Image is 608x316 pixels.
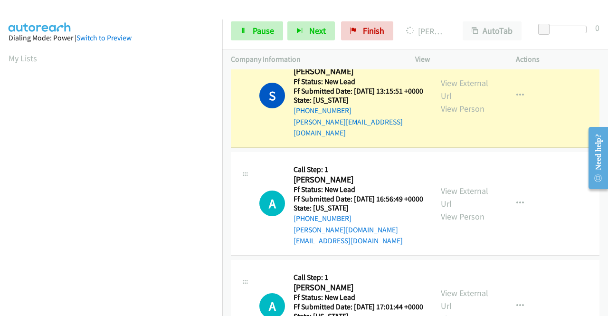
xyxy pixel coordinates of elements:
button: AutoTab [463,21,522,40]
a: View External Url [441,185,488,209]
a: [PERSON_NAME][DOMAIN_NAME][EMAIL_ADDRESS][DOMAIN_NAME] [294,225,403,246]
a: View Person [441,103,484,114]
p: [PERSON_NAME] [406,25,446,38]
h5: Ff Status: New Lead [294,77,424,86]
button: Next [287,21,335,40]
a: View External Url [441,287,488,311]
div: Delay between calls (in seconds) [543,26,587,33]
p: Actions [516,54,599,65]
span: Next [309,25,326,36]
h2: [PERSON_NAME] [294,66,420,77]
iframe: Resource Center [581,120,608,196]
h2: [PERSON_NAME] [294,282,423,293]
h5: Call Step: 1 [294,273,423,282]
div: 0 [595,21,599,34]
h5: State: [US_STATE] [294,203,424,213]
a: [PERSON_NAME][EMAIL_ADDRESS][DOMAIN_NAME] [294,117,403,138]
h5: Ff Submitted Date: [DATE] 17:01:44 +0000 [294,302,423,312]
h5: State: [US_STATE] [294,96,424,105]
p: View [415,54,499,65]
a: Switch to Preview [76,33,132,42]
a: [PHONE_NUMBER] [294,106,351,115]
h5: Ff Status: New Lead [294,185,424,194]
a: Finish [341,21,393,40]
a: [PHONE_NUMBER] [294,214,351,223]
a: Pause [231,21,283,40]
p: Company Information [231,54,398,65]
h5: Ff Submitted Date: [DATE] 13:15:51 +0000 [294,86,424,96]
a: My Lists [9,53,37,64]
h5: Call Step: 1 [294,165,424,174]
h5: Ff Submitted Date: [DATE] 16:56:49 +0000 [294,194,424,204]
div: Dialing Mode: Power | [9,32,214,44]
span: Pause [253,25,274,36]
h1: A [259,191,285,216]
div: The call is yet to be attempted [259,191,285,216]
h1: S [259,83,285,108]
span: Finish [363,25,384,36]
a: View Person [441,211,484,222]
h2: [PERSON_NAME] [294,174,424,185]
h5: Ff Status: New Lead [294,293,423,302]
a: View External Url [441,77,488,101]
